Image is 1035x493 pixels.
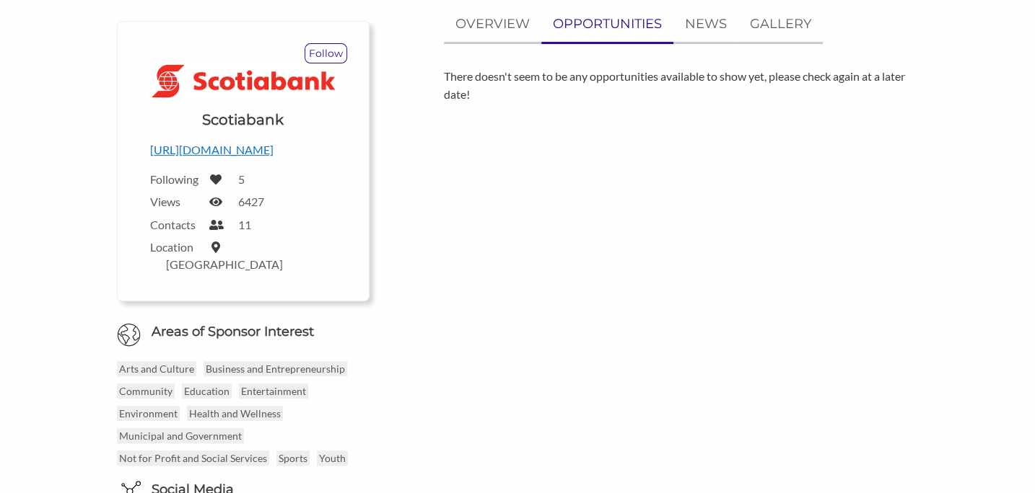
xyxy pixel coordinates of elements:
[750,14,811,35] p: GALLERY
[117,323,141,347] img: Globe Icon
[444,67,918,104] p: There doesn't seem to be any opportunities available to show yet, please check again at a later d...
[117,450,269,466] p: Not for Profit and Social Services
[150,218,201,231] label: Contacts
[238,172,245,186] label: 5
[117,383,175,399] p: Community
[238,195,264,208] label: 6427
[166,257,283,271] label: [GEOGRAPHIC_DATA]
[150,63,336,99] img: Scotiabank Logo
[685,14,727,35] p: NEWS
[182,383,232,399] p: Education
[317,450,348,466] p: Youth
[202,110,284,130] h1: Scotiabank
[204,361,347,376] p: Business and Entrepreneurship
[553,14,662,35] p: OPPORTUNITIES
[150,195,201,208] label: Views
[276,450,310,466] p: Sports
[238,218,251,231] label: 11
[117,406,180,421] p: Environment
[455,14,530,35] p: OVERVIEW
[239,383,308,399] p: Entertainment
[150,240,201,254] label: Location
[187,406,283,421] p: Health and Wellness
[150,172,201,186] label: Following
[117,361,196,376] p: Arts and Culture
[117,428,244,443] p: Municipal and Government
[106,323,380,341] h6: Areas of Sponsor Interest
[305,44,346,63] p: Follow
[150,141,336,159] p: [URL][DOMAIN_NAME]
